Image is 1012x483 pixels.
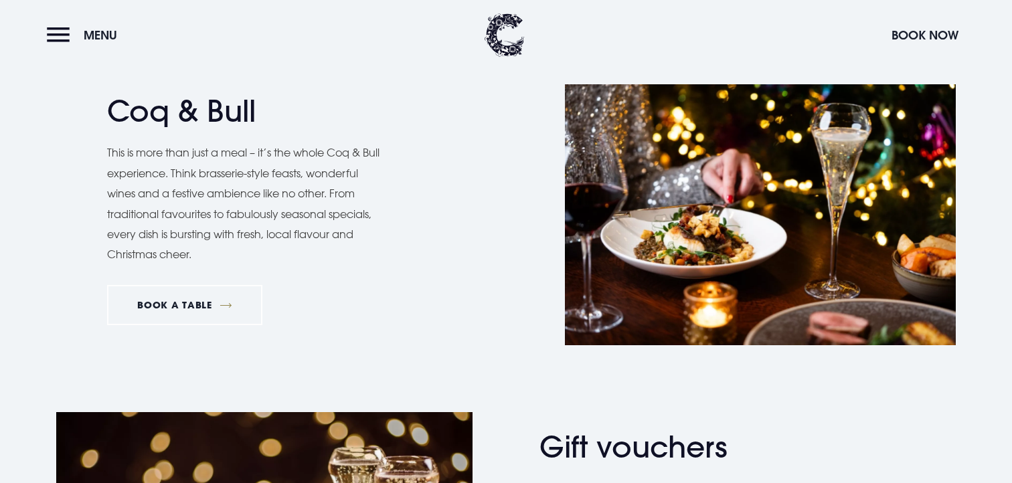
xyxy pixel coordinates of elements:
[107,285,262,325] a: BOOK A TABLE
[84,27,117,43] span: Menu
[107,94,368,129] h2: Coq & Bull
[885,21,965,50] button: Book Now
[485,13,525,57] img: Clandeboye Lodge
[565,84,956,345] img: Christmas-Coq-Bull-Dish.jpg
[47,21,124,50] button: Menu
[539,429,800,465] h2: Gift vouchers
[107,142,382,264] p: This is more than just a meal – it’s the whole Coq & Bull experience. Think brasserie-style feast...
